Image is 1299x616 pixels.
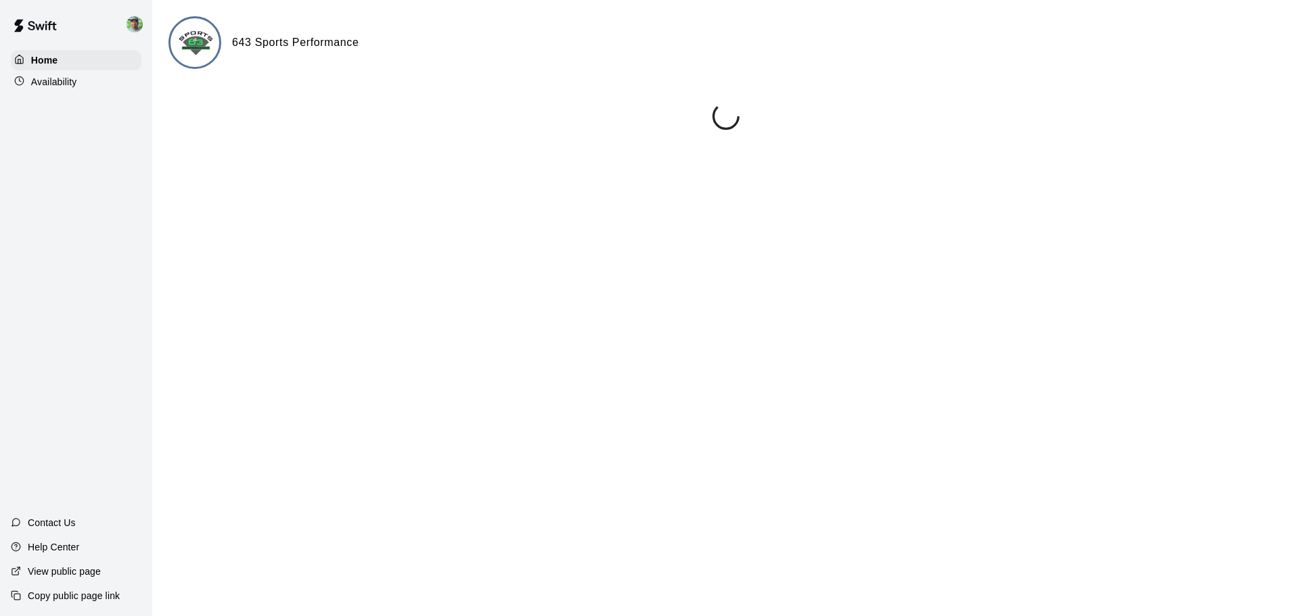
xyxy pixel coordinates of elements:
img: 643 Sports Performance logo [170,18,221,69]
p: Help Center [28,540,79,554]
p: Availability [31,75,77,89]
p: View public page [28,565,101,578]
p: Contact Us [28,516,76,529]
h6: 643 Sports Performance [232,34,359,51]
div: Jeff Pettke [124,11,152,38]
p: Copy public page link [28,589,120,602]
a: Home [11,50,141,70]
img: Jeff Pettke [127,16,143,32]
p: Home [31,53,58,67]
a: Availability [11,72,141,92]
